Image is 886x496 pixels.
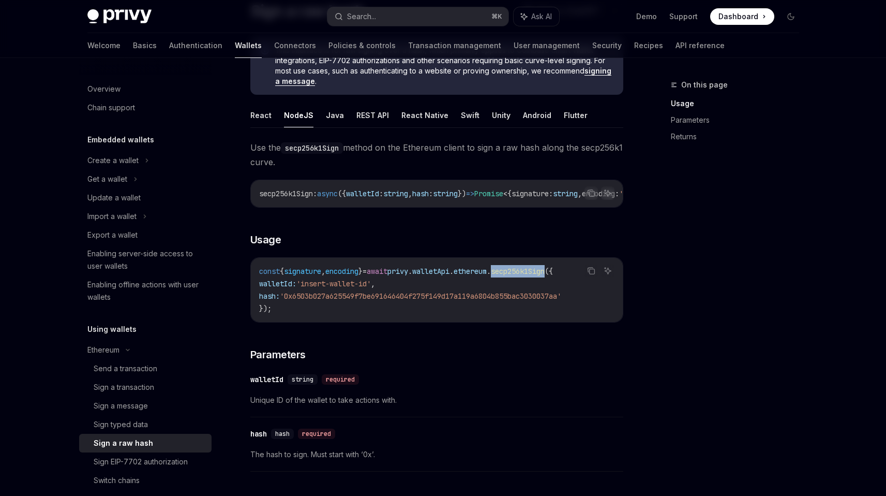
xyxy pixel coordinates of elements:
span: Use the method on the Ethereum client to sign a raw hash along the secp256k1 curve. [250,140,623,169]
a: Dashboard [710,8,774,25]
div: hash [250,429,267,439]
div: Export a wallet [87,229,138,241]
span: hash [412,189,429,198]
a: Basics [133,33,157,58]
a: Welcome [87,33,121,58]
button: Toggle dark mode [783,8,799,25]
span: }); [259,304,272,313]
span: This interface is for raw signing over a hash, which primarily applies to Coinbase Smart Wallet i... [275,45,613,86]
span: } [358,267,363,276]
button: NodeJS [284,103,313,127]
a: Connectors [274,33,316,58]
span: string [433,189,458,198]
a: Sign a transaction [79,378,212,397]
a: Sign a raw hash [79,434,212,453]
span: : [615,189,619,198]
a: Switch chains [79,471,212,490]
div: required [322,374,359,385]
div: Sign a transaction [94,381,154,393]
div: Sign typed data [94,418,148,431]
button: Unity [492,103,510,127]
a: Recipes [634,33,663,58]
span: . [408,267,412,276]
div: Switch chains [94,474,140,487]
div: Overview [87,83,121,95]
span: ⌘ K [491,12,502,21]
div: Import a wallet [87,210,137,223]
a: API reference [675,33,725,58]
div: Get a wallet [87,173,127,185]
span: secp256k1Sign [491,267,545,276]
span: < [503,189,507,198]
button: Ask AI [514,7,559,26]
div: Update a wallet [87,192,141,204]
span: Unique ID of the wallet to take actions with. [250,394,623,406]
span: Dashboard [718,11,758,22]
div: required [298,429,335,439]
div: Create a wallet [87,154,139,167]
span: secp256k1Sign [259,189,313,198]
a: Authentication [169,33,222,58]
span: Ask AI [531,11,552,22]
span: walletId [346,189,379,198]
button: Search...⌘K [327,7,508,26]
span: string [292,375,313,384]
a: Overview [79,80,212,98]
a: User management [514,33,580,58]
span: string [383,189,408,198]
h5: Using wallets [87,323,137,335]
a: Demo [636,11,657,22]
span: , [578,189,582,198]
a: Chain support [79,98,212,117]
a: Wallets [235,33,262,58]
button: Android [523,103,551,127]
a: Support [669,11,698,22]
a: Sign a message [79,397,212,415]
span: ({ [338,189,346,198]
a: Enabling server-side access to user wallets [79,244,212,275]
span: signature [512,189,549,198]
div: Enabling offline actions with user wallets [87,279,205,303]
span: Parameters [250,347,306,362]
a: Export a wallet [79,226,212,244]
span: await [367,267,387,276]
span: : [379,189,383,198]
span: privy [387,267,408,276]
div: Search... [347,10,376,23]
span: 'hex' [619,189,640,198]
div: Sign EIP-7702 authorization [94,456,188,468]
span: = [363,267,367,276]
a: Policies & controls [328,33,396,58]
span: hash [275,430,290,438]
a: Transaction management [408,33,501,58]
span: 'insert-wallet-id' [296,279,371,288]
span: }) [458,189,466,198]
button: React Native [401,103,448,127]
button: Flutter [564,103,588,127]
span: Promise [474,189,503,198]
button: Swift [461,103,479,127]
button: Copy the contents from the code block [584,264,598,278]
span: { [280,267,284,276]
button: Java [326,103,344,127]
div: Sign a message [94,400,148,412]
span: . [449,267,454,276]
span: encoding [325,267,358,276]
code: secp256k1Sign [281,142,343,154]
span: : [549,189,553,198]
span: : [313,189,317,198]
span: . [487,267,491,276]
h5: Embedded wallets [87,134,154,146]
a: Enabling offline actions with user wallets [79,275,212,307]
a: Security [592,33,622,58]
span: Usage [250,232,281,247]
span: async [317,189,338,198]
div: Sign a raw hash [94,437,153,449]
div: Ethereum [87,344,119,356]
span: => [466,189,474,198]
a: Sign EIP-7702 authorization [79,453,212,471]
span: , [408,189,412,198]
a: Usage [671,95,807,112]
span: string [553,189,578,198]
button: Copy the contents from the code block [584,186,598,200]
